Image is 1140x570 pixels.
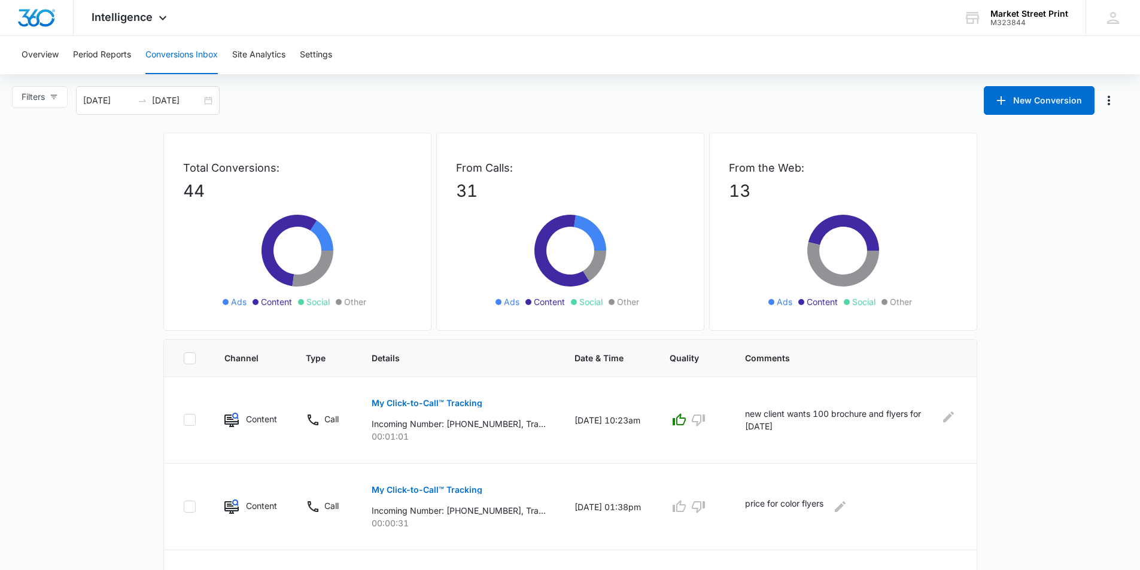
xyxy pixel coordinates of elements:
span: Quality [670,352,699,364]
p: Call [324,413,339,425]
span: Content [261,295,292,308]
span: Other [617,295,639,308]
p: 44 [183,178,412,203]
p: Content [246,499,277,512]
button: Settings [300,36,332,74]
button: Manage Numbers [1099,91,1118,110]
span: Social [852,295,875,308]
div: account name [990,9,1068,19]
button: My Click-to-Call™ Tracking [372,389,482,417]
div: account id [990,19,1068,27]
span: Filters [22,90,45,103]
button: Filters [12,86,68,108]
button: Period Reports [73,36,131,74]
p: Incoming Number: [PHONE_NUMBER], Tracking Number: [PHONE_NUMBER], Ring To: [PHONE_NUMBER], Caller... [372,417,546,430]
button: Overview [22,36,59,74]
p: price for color flyers [745,497,823,516]
span: Comments [745,352,940,364]
span: Social [579,295,603,308]
span: Other [344,295,366,308]
p: My Click-to-Call™ Tracking [372,486,482,494]
span: swap-right [138,96,147,105]
p: My Click-to-Call™ Tracking [372,399,482,407]
p: new client wants 100 brochure and flyers for [DATE] [745,407,932,432]
td: [DATE] 01:38pm [560,464,655,550]
span: Content [534,295,565,308]
span: Other [890,295,912,308]
input: Start date [83,94,133,107]
span: Details [372,352,528,364]
p: Content [246,413,277,425]
button: Conversions Inbox [145,36,218,74]
span: to [138,96,147,105]
span: Date & Time [574,352,624,364]
p: Incoming Number: [PHONE_NUMBER], Tracking Number: [PHONE_NUMBER], Ring To: [PHONE_NUMBER], Caller... [372,504,546,517]
p: 00:00:31 [372,517,546,529]
button: Edit Comments [831,497,850,516]
p: 13 [729,178,957,203]
span: Social [306,295,330,308]
span: Content [807,295,838,308]
input: End date [152,94,202,107]
p: 31 [456,178,685,203]
p: 00:01:01 [372,430,546,443]
button: Site Analytics [232,36,285,74]
p: From the Web: [729,160,957,176]
button: Edit Comments [940,407,957,426]
span: Ads [777,295,792,308]
span: Ads [504,295,519,308]
button: New Conversion [984,86,1095,115]
span: Channel [224,352,260,364]
span: Intelligence [92,11,153,23]
span: Ads [231,295,247,308]
button: My Click-to-Call™ Tracking [372,475,482,504]
p: Total Conversions: [183,160,412,176]
span: Type [306,352,326,364]
td: [DATE] 10:23am [560,377,655,464]
p: From Calls: [456,160,685,176]
p: Call [324,499,339,512]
